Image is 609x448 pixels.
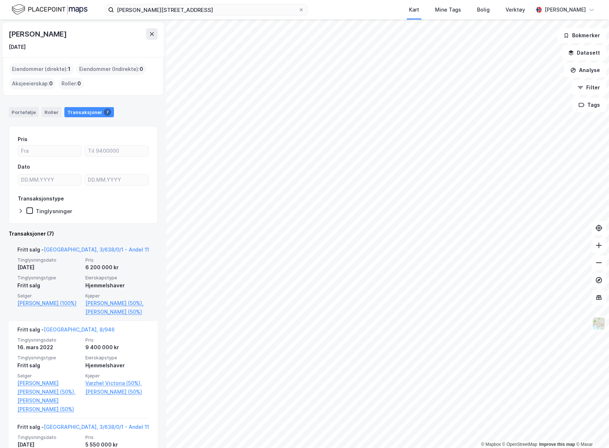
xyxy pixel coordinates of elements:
div: 7 [104,109,111,116]
span: Tinglysningstype [17,275,81,281]
a: Improve this map [539,442,575,447]
div: Dato [18,162,30,171]
div: [DATE] [9,43,26,51]
div: Pris [18,135,27,144]
div: Roller [42,107,61,117]
a: [PERSON_NAME] [PERSON_NAME] (50%) [17,396,81,414]
div: Roller : [59,78,84,89]
span: Eierskapstype [85,355,149,361]
span: Kjøper [85,373,149,379]
a: [PERSON_NAME] (50%), [85,299,149,308]
span: Pris [85,337,149,343]
span: 0 [77,79,81,88]
button: Tags [572,98,606,112]
button: Bokmerker [557,28,606,43]
span: Selger [17,293,81,299]
div: Kart [409,5,419,14]
span: Tinglysningsdato [17,434,81,440]
div: Tinglysninger [36,208,72,215]
div: Fritt salg - [17,423,149,434]
iframe: Chat Widget [573,413,609,448]
div: Eiendommer (direkte) : [9,63,73,75]
a: OpenStreetMap [502,442,537,447]
div: Hjemmelshaver [85,361,149,370]
div: Aksjeeierskap : [9,78,56,89]
div: Verktøy [506,5,525,14]
input: DD.MM.YYYY [18,174,81,185]
div: Fritt salg [17,281,81,290]
div: Hjemmelshaver [85,281,149,290]
div: Fritt salg [17,361,81,370]
span: Tinglysningstype [17,355,81,361]
div: Eiendommer (Indirekte) : [76,63,146,75]
span: Pris [85,434,149,440]
button: Analyse [564,63,606,77]
a: [PERSON_NAME] (50%) [85,308,149,316]
input: DD.MM.YYYY [85,174,148,185]
a: [PERSON_NAME] (100%) [17,299,81,308]
img: Z [592,317,606,330]
a: [GEOGRAPHIC_DATA], 8/946 [44,326,115,333]
span: 0 [49,79,53,88]
div: Bolig [477,5,490,14]
span: Selger [17,373,81,379]
span: Kjøper [85,293,149,299]
div: Kontrollprogram for chat [573,413,609,448]
button: Filter [571,80,606,95]
span: 0 [140,65,143,73]
div: 6 200 000 kr [85,263,149,272]
div: [PERSON_NAME] [545,5,586,14]
div: Transaksjonstype [18,194,64,203]
a: [GEOGRAPHIC_DATA], 3/638/0/1 - Andel 11 [44,246,149,253]
div: 9 400 000 kr [85,343,149,352]
a: [PERSON_NAME] [PERSON_NAME] (50%), [17,379,81,396]
span: Tinglysningsdato [17,257,81,263]
div: Fritt salg - [17,325,115,337]
span: 1 [68,65,71,73]
a: Mapbox [481,442,501,447]
div: Transaksjoner (7) [9,229,158,238]
div: [PERSON_NAME] [9,28,68,40]
img: logo.f888ab2527a4732fd821a326f86c7f29.svg [12,3,88,16]
div: Fritt salg - [17,245,149,257]
span: Eierskapstype [85,275,149,281]
div: Mine Tags [435,5,461,14]
input: Fra [18,145,81,156]
div: Transaksjoner [64,107,114,117]
span: Pris [85,257,149,263]
button: Datasett [562,46,606,60]
a: [GEOGRAPHIC_DATA], 3/638/0/1 - Andel 11 [44,424,149,430]
a: Varzhel Victoria (50%), [85,379,149,388]
input: Søk på adresse, matrikkel, gårdeiere, leietakere eller personer [114,4,298,15]
input: Til 9400000 [85,145,148,156]
div: Portefølje [9,107,39,117]
div: 16. mars 2022 [17,343,81,352]
div: [DATE] [17,263,81,272]
span: Tinglysningsdato [17,337,81,343]
a: [PERSON_NAME] (50%) [85,388,149,396]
